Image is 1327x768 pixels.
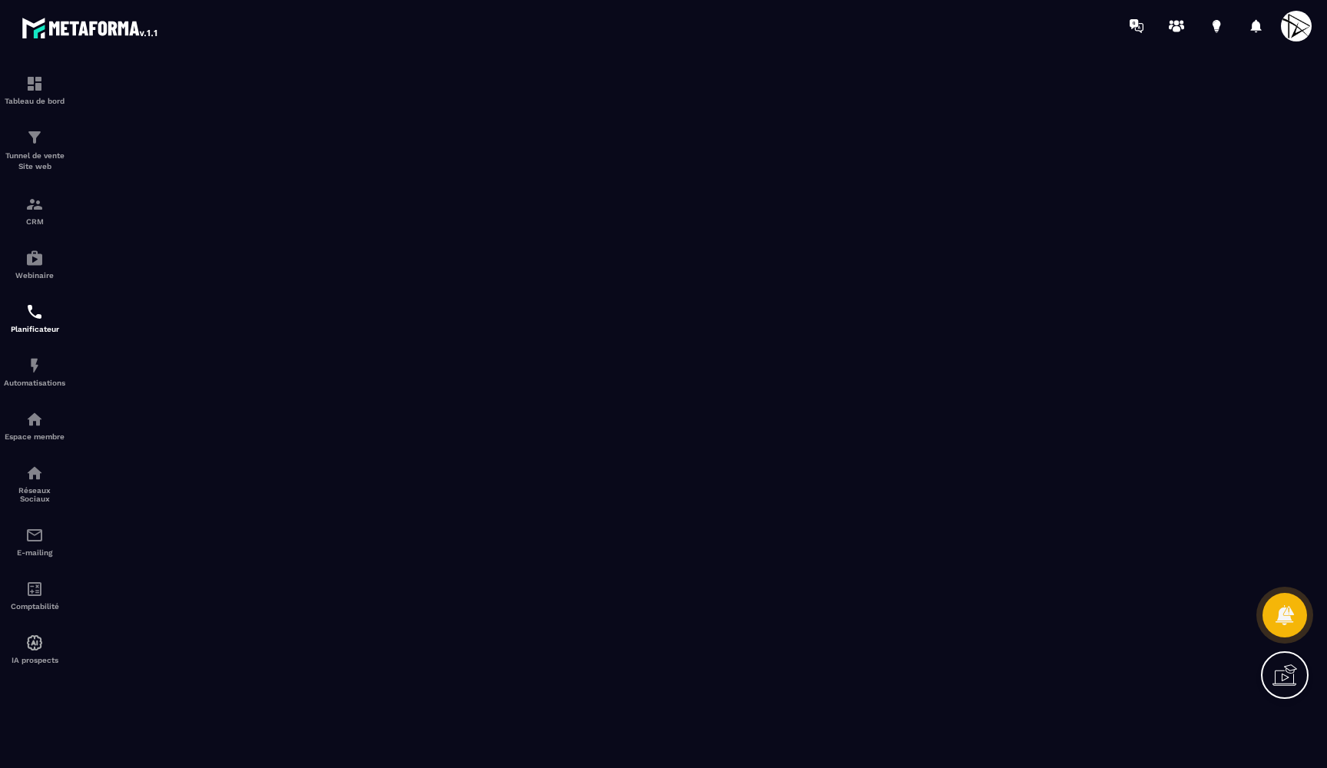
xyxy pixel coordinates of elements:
a: formationformationTunnel de vente Site web [4,117,65,184]
a: formationformationCRM [4,184,65,237]
img: accountant [25,580,44,598]
img: formation [25,195,44,214]
a: automationsautomationsEspace membre [4,399,65,452]
a: schedulerschedulerPlanificateur [4,291,65,345]
img: formation [25,74,44,93]
a: automationsautomationsWebinaire [4,237,65,291]
p: IA prospects [4,656,65,664]
p: Comptabilité [4,602,65,611]
p: CRM [4,217,65,226]
p: Espace membre [4,432,65,441]
p: Réseaux Sociaux [4,486,65,503]
p: Tunnel de vente Site web [4,151,65,172]
img: social-network [25,464,44,482]
p: Automatisations [4,379,65,387]
a: automationsautomationsAutomatisations [4,345,65,399]
a: social-networksocial-networkRéseaux Sociaux [4,452,65,515]
p: Tableau de bord [4,97,65,105]
img: email [25,526,44,545]
a: formationformationTableau de bord [4,63,65,117]
img: automations [25,634,44,652]
a: accountantaccountantComptabilité [4,568,65,622]
p: Webinaire [4,271,65,280]
p: Planificateur [4,325,65,333]
img: logo [22,14,160,41]
p: E-mailing [4,548,65,557]
a: emailemailE-mailing [4,515,65,568]
img: formation [25,128,44,147]
img: scheduler [25,303,44,321]
img: automations [25,356,44,375]
img: automations [25,249,44,267]
img: automations [25,410,44,429]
